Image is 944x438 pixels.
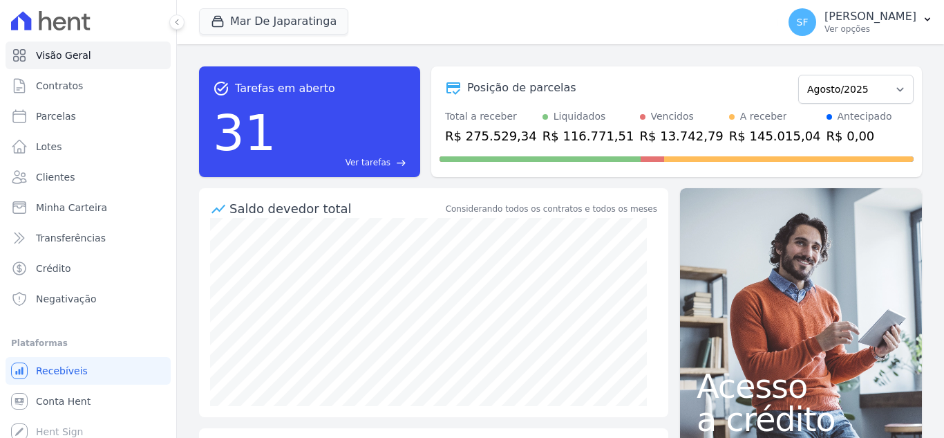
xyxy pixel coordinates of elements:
[213,97,276,169] div: 31
[36,109,76,123] span: Parcelas
[36,201,107,215] span: Minha Carteira
[446,203,657,215] div: Considerando todos os contratos e todos os meses
[6,387,171,415] a: Conta Hent
[6,255,171,282] a: Crédito
[445,127,537,145] div: R$ 275.529,34
[467,80,576,96] div: Posição de parcelas
[697,403,905,436] span: a crédito
[6,285,171,313] a: Negativação
[36,48,91,62] span: Visão Geral
[827,127,892,145] div: R$ 0,00
[740,109,787,124] div: A receber
[445,109,537,124] div: Total a receber
[36,140,62,154] span: Lotes
[36,231,106,245] span: Transferências
[213,80,229,97] span: task_alt
[235,80,335,97] span: Tarefas em aberto
[6,133,171,161] a: Lotes
[36,364,88,378] span: Recebíveis
[554,109,606,124] div: Liquidados
[36,262,71,275] span: Crédito
[282,156,406,169] a: Ver tarefas east
[777,3,944,42] button: SF [PERSON_NAME] Ver opções
[346,156,390,169] span: Ver tarefas
[824,10,916,24] p: [PERSON_NAME]
[824,24,916,35] p: Ver opções
[6,72,171,100] a: Contratos
[36,79,83,93] span: Contratos
[11,335,165,352] div: Plataformas
[36,170,75,184] span: Clientes
[6,357,171,385] a: Recebíveis
[729,127,821,145] div: R$ 145.015,04
[199,8,348,35] button: Mar De Japaratinga
[36,394,91,408] span: Conta Hent
[542,127,634,145] div: R$ 116.771,51
[36,292,97,306] span: Negativação
[6,194,171,221] a: Minha Carteira
[229,199,443,218] div: Saldo devedor total
[396,158,406,168] span: east
[651,109,694,124] div: Vencidos
[6,102,171,130] a: Parcelas
[797,17,809,27] span: SF
[640,127,724,145] div: R$ 13.742,79
[838,109,892,124] div: Antecipado
[6,42,171,69] a: Visão Geral
[6,163,171,191] a: Clientes
[6,224,171,252] a: Transferências
[697,369,905,403] span: Acesso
